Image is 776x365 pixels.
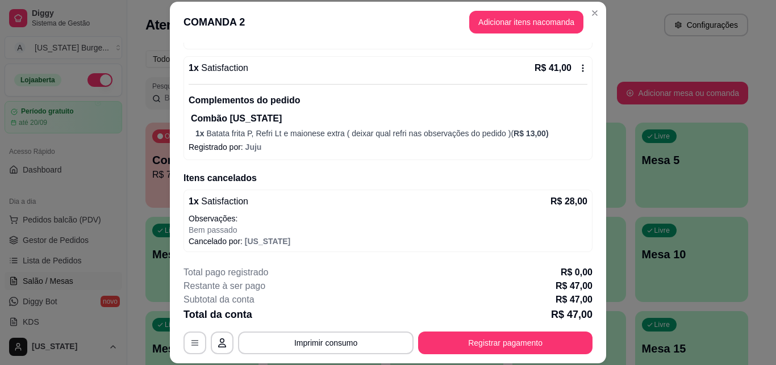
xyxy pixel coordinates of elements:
span: Satisfaction [199,63,248,73]
span: Satisfaction [199,196,248,206]
p: Observações: [189,213,587,224]
button: Adicionar itens nacomanda [469,11,583,33]
p: Complementos do pedido [189,94,587,107]
span: [US_STATE] [245,237,290,246]
p: Total da conta [183,307,252,322]
p: Combão [US_STATE] [191,112,587,125]
button: Registrar pagamento [418,332,593,354]
p: Total pago registrado [183,266,268,279]
p: Bem passado [189,224,587,236]
p: R$ 47,00 [556,279,593,293]
p: R$ 41,00 [535,61,571,75]
button: Imprimir consumo [238,332,414,354]
h2: Itens cancelados [183,171,593,185]
p: R$ 47,00 [551,307,593,322]
span: 1 x [195,129,206,138]
p: Restante à ser pago [183,279,265,293]
span: R$ 13,00 ) [514,129,549,138]
p: R$ 0,00 [561,266,593,279]
p: Registrado por: [189,141,587,153]
span: Juju [245,142,262,152]
p: Cancelado por: [189,236,587,247]
p: Subtotal da conta [183,293,255,307]
p: R$ 47,00 [556,293,593,307]
header: COMANDA 2 [170,2,606,43]
p: 1 x [189,195,248,208]
p: Batata frita P, Refri Lt e maionese extra ( deixar qual refri nas observações do pedido ) ( [195,128,587,139]
p: 1 x [189,61,248,75]
p: R$ 28,00 [550,195,587,208]
button: Close [586,4,604,22]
